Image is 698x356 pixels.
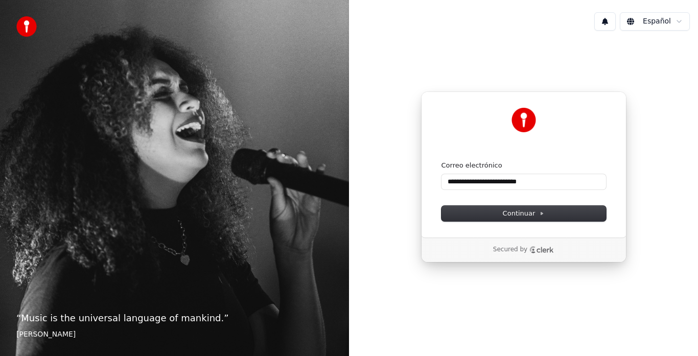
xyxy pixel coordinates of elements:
[529,246,554,253] a: Clerk logo
[16,16,37,37] img: youka
[441,161,502,170] label: Correo electrónico
[16,311,333,325] p: “ Music is the universal language of mankind. ”
[441,206,606,221] button: Continuar
[493,246,527,254] p: Secured by
[503,209,545,218] span: Continuar
[16,329,333,340] footer: [PERSON_NAME]
[511,108,536,132] img: Youka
